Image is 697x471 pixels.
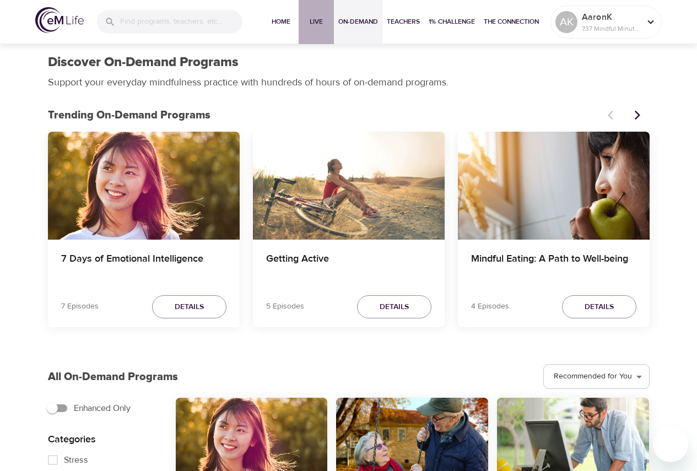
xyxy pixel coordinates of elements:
iframe: Button to launch messaging window [653,427,688,462]
h4: 7 Days of Emotional Intelligence [61,253,226,279]
p: All On-Demand Programs [48,369,178,385]
p: 4 Episodes [471,301,509,312]
button: Details [562,295,636,319]
button: Details [357,295,431,319]
p: 5 Episodes [266,301,304,312]
span: On-Demand [338,16,378,28]
p: 7 Episodes [61,301,99,312]
button: Next items [625,103,650,127]
input: Find programs, teachers, etc... [120,10,242,34]
p: AaronK [582,10,640,24]
span: The Connection [484,16,539,28]
span: Details [380,300,409,314]
span: Details [585,300,614,314]
h4: Mindful Eating: A Path to Well-being [471,253,636,279]
span: Teachers [387,16,420,28]
span: Enhanced Only [74,402,131,415]
p: Categories [48,432,158,447]
span: 1% Challenge [429,16,475,28]
img: logo [35,7,84,33]
button: Getting Active [253,132,445,240]
h1: Discover On-Demand Programs [48,55,239,71]
button: Details [152,295,226,319]
button: Mindful Eating: A Path to Well-being [458,132,650,240]
div: AK [555,11,577,33]
p: Trending On-Demand Programs [48,107,601,123]
span: Details [175,300,204,314]
span: Home [268,16,294,28]
span: Stress [64,453,88,467]
span: Live [303,16,329,28]
h4: Getting Active [266,253,431,279]
p: 737 Mindful Minutes [582,24,640,34]
button: 7 Days of Emotional Intelligence [48,132,240,240]
p: Support your everyday mindfulness practice with hundreds of hours of on-demand programs. [48,75,461,90]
